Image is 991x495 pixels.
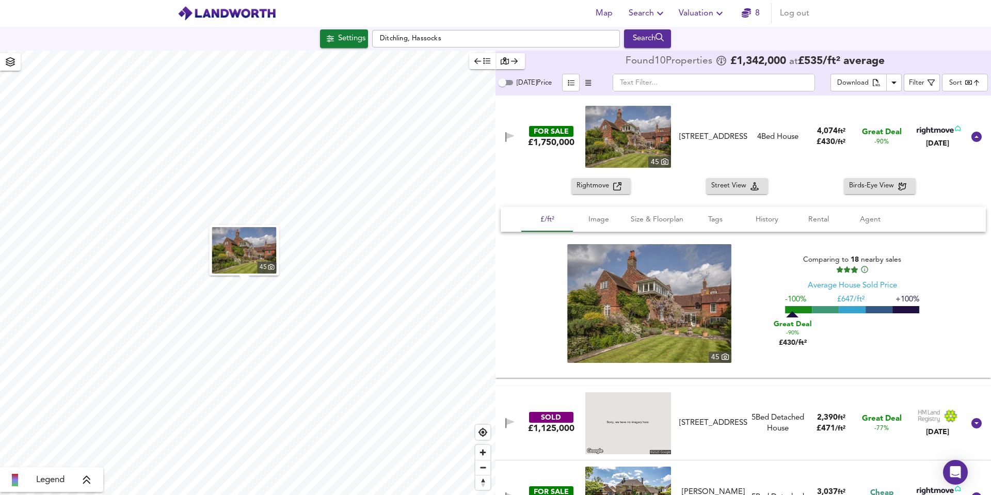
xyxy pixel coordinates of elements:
[696,213,735,226] span: Tags
[896,296,919,304] span: +100%
[320,29,368,48] div: Click to configure Search Settings
[212,227,277,274] a: property thumbnail 45
[817,425,845,433] span: £ 471
[838,128,845,135] span: ft²
[851,256,859,263] span: 18
[577,180,613,192] span: Rightmove
[178,6,276,21] img: logo
[734,3,767,24] button: 8
[752,412,805,435] div: 5 Bed Detached House
[830,74,887,91] button: Download
[909,77,924,89] div: Filter
[495,178,991,378] div: FOR SALE£1,750,000 property thumbnail 45 [STREET_ADDRESS]4Bed House4,074ft²£430/ft²Great Deal-90%...
[528,137,574,148] div: £1,750,000
[528,423,574,434] div: £1,125,000
[862,127,902,138] span: Great Deal
[742,6,760,21] a: 8
[212,227,277,274] img: property thumbnail
[776,3,813,24] button: Log out
[475,475,490,490] button: Reset bearing to north
[648,156,671,168] div: 45
[585,106,671,168] a: property thumbnail 45
[36,474,65,486] span: Legend
[627,32,668,45] div: Search
[918,409,958,423] img: Land Registry
[585,106,671,168] img: property thumbnail
[475,445,490,460] button: Zoom in
[675,132,752,142] div: South Street, Ditchling, BN6 8UQ
[851,213,890,226] span: Agent
[943,460,968,485] div: Open Intercom Messenger
[624,29,671,48] button: Search
[629,6,666,21] span: Search
[915,138,961,149] div: [DATE]
[529,412,573,423] div: SOLD
[624,29,671,48] div: Run Your Search
[786,329,799,338] span: -90%
[706,178,768,194] button: Street View
[320,29,368,48] button: Settings
[817,414,838,422] span: 2,390
[799,213,838,226] span: Rental
[625,3,670,24] button: Search
[970,417,983,429] svg: Show Details
[817,138,845,146] span: £ 430
[592,6,616,21] span: Map
[372,30,620,47] input: Enter a location...
[529,126,573,137] div: FOR SALE
[495,386,991,460] div: SOLD£1,125,000 [STREET_ADDRESS]5Bed Detached House2,390ft²£471/ft²Great Deal-77%Land Registry[DATE]
[949,78,962,88] div: Sort
[798,56,885,67] span: £ 535 / ft² average
[587,3,620,24] button: Map
[567,244,731,363] a: property thumbnail 45
[258,262,277,274] div: 45
[874,424,889,433] span: -77%
[886,74,902,91] button: Download Results
[747,213,787,226] span: History
[626,56,715,67] div: Found 10 Propert ies
[709,352,731,363] div: 45
[970,131,983,143] svg: Show Details
[528,213,567,226] span: £/ft²
[838,414,845,421] span: ft²
[679,132,747,142] div: [STREET_ADDRESS]
[789,57,798,67] span: at
[675,3,730,24] button: Valuation
[835,425,845,432] span: / ft²
[874,138,889,147] span: -90%
[679,6,726,21] span: Valuation
[517,79,552,86] span: [DATE] Price
[495,95,991,178] div: FOR SALE£1,750,000 property thumbnail 45 [STREET_ADDRESS]4Bed House4,074ft²£430/ft²Great Deal-90%...
[475,425,490,440] button: Find my location
[835,139,845,146] span: / ft²
[862,413,902,424] span: Great Deal
[571,178,631,194] button: Rightmove
[767,317,819,348] div: £430/ft²
[837,296,865,304] span: £ 647/ft²
[785,254,919,274] div: Comparing to nearby sales
[210,225,279,276] button: property thumbnail 45
[849,180,898,192] span: Birds-Eye View
[774,319,812,329] span: Great Deal
[579,213,618,226] span: Image
[338,32,365,45] div: Settings
[918,427,958,437] div: [DATE]
[844,178,916,194] button: Birds-Eye View
[808,280,897,291] div: Average House Sold Price
[711,180,750,192] span: Street View
[679,418,747,428] div: [STREET_ADDRESS]
[780,6,809,21] span: Log out
[567,244,731,363] img: property thumbnail
[757,132,798,142] div: 4 Bed House
[475,460,490,475] button: Zoom out
[730,56,786,67] span: £ 1,342,000
[631,213,683,226] span: Size & Floorplan
[942,74,988,91] div: Sort
[585,392,671,454] img: streetview
[830,74,902,91] div: split button
[785,296,806,304] span: -100%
